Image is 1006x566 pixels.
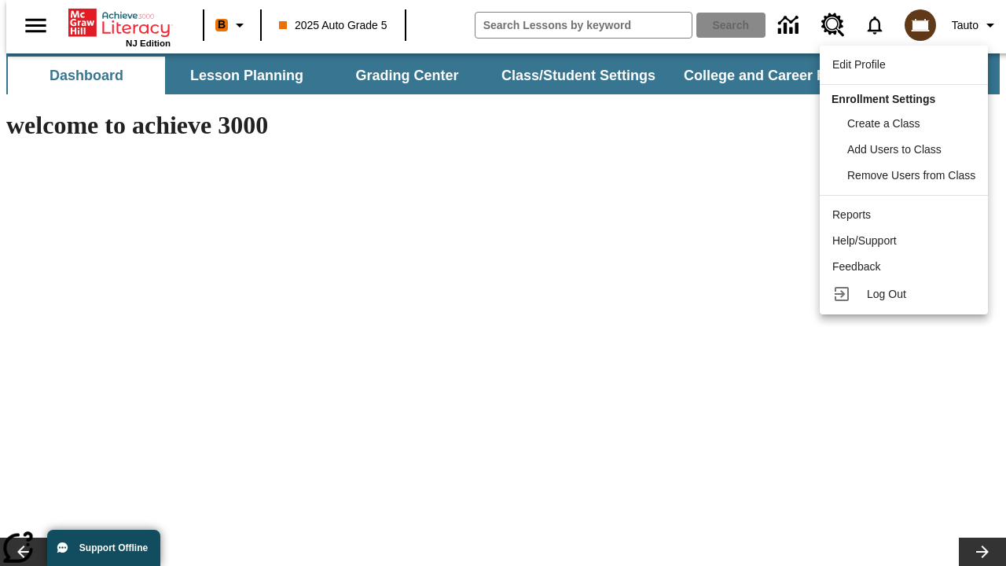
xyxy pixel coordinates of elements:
[832,93,935,105] span: Enrollment Settings
[867,288,906,300] span: Log Out
[847,117,920,130] span: Create a Class
[832,208,871,221] span: Reports
[832,260,880,273] span: Feedback
[832,58,886,71] span: Edit Profile
[832,234,897,247] span: Help/Support
[847,143,942,156] span: Add Users to Class
[847,169,975,182] span: Remove Users from Class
